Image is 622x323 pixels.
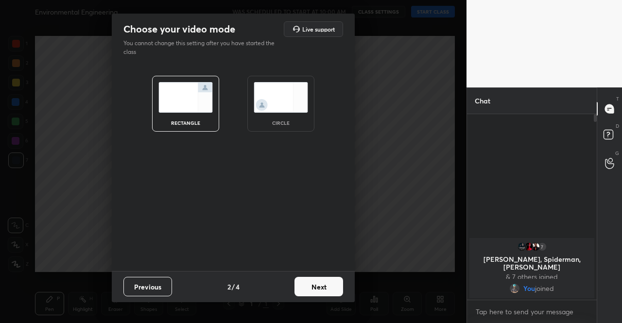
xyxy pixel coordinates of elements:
[166,120,205,125] div: rectangle
[510,284,519,293] img: 9d3c740ecb1b4446abd3172a233dfc7b.png
[123,39,281,56] p: You cannot change this setting after you have started the class
[254,82,308,113] img: circleScreenIcon.acc0effb.svg
[524,242,534,252] img: 8884b8cb524b41d19e685f4704b34568.jpg
[475,255,588,271] p: [PERSON_NAME], Spiderman, [PERSON_NAME]
[123,23,235,35] h2: Choose your video mode
[475,273,588,281] p: & 7 others joined
[616,122,619,130] p: D
[616,95,619,102] p: T
[302,26,335,32] h5: Live support
[523,285,535,292] span: You
[467,88,498,114] p: Chat
[232,282,235,292] h4: /
[261,120,300,125] div: circle
[537,242,547,252] div: 7
[517,242,527,252] img: 163267ba280f409a8e93bdde7bdf1836.jpg
[158,82,213,113] img: normalScreenIcon.ae25ed63.svg
[535,285,554,292] span: joined
[236,282,240,292] h4: 4
[123,277,172,296] button: Previous
[294,277,343,296] button: Next
[615,150,619,157] p: G
[227,282,231,292] h4: 2
[531,242,540,252] img: 4e3a597ac9c14bca9746602d1767e318.jpg
[467,236,597,300] div: grid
